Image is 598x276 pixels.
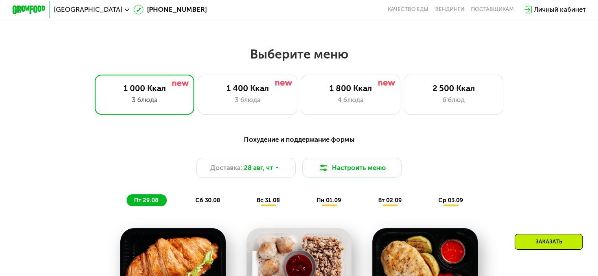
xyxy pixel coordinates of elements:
[309,95,392,105] div: 4 блюда
[309,83,392,93] div: 1 800 Ккал
[54,6,122,13] span: [GEOGRAPHIC_DATA]
[515,234,583,250] div: Заказать
[257,197,280,204] span: вс 31.08
[438,197,463,204] span: ср 03.09
[388,6,429,13] a: Качество еды
[27,46,572,62] h2: Выберите меню
[316,197,341,204] span: пн 01.09
[103,95,186,105] div: 3 блюда
[378,197,401,204] span: вт 02.09
[210,163,242,173] span: Доставка:
[53,134,545,144] div: Похудение и поддержание формы
[134,197,158,204] span: пт 29.08
[412,83,495,93] div: 2 500 Ккал
[206,95,289,105] div: 3 блюда
[206,83,289,93] div: 1 400 Ккал
[534,5,585,15] div: Личный кабинет
[244,163,273,173] span: 28 авг, чт
[471,6,514,13] div: поставщикам
[435,6,464,13] a: Вендинги
[195,197,220,204] span: сб 30.08
[302,158,402,178] button: Настроить меню
[103,83,186,93] div: 1 000 Ккал
[134,5,207,15] a: [PHONE_NUMBER]
[412,95,495,105] div: 6 блюд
